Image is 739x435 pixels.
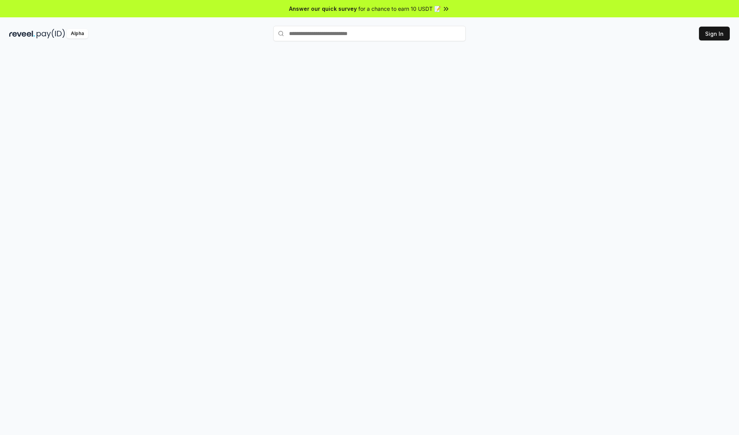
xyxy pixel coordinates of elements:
span: Answer our quick survey [289,5,357,13]
span: for a chance to earn 10 USDT 📝 [358,5,441,13]
img: pay_id [37,29,65,39]
button: Sign In [699,27,730,40]
div: Alpha [67,29,88,39]
img: reveel_dark [9,29,35,39]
